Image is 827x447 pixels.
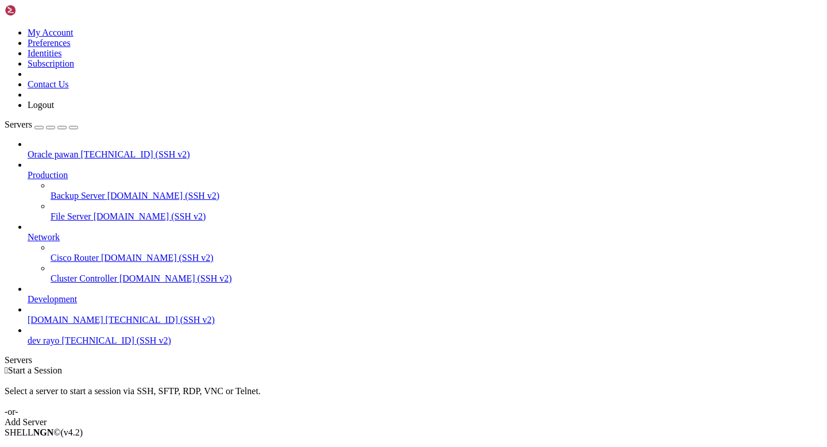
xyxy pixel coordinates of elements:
li: Backup Server [DOMAIN_NAME] (SSH v2) [51,180,822,201]
span: Cluster Controller [51,273,117,283]
li: Production [28,160,822,222]
li: Oracle pawan [TECHNICAL_ID] (SSH v2) [28,139,822,160]
div: Select a server to start a session via SSH, SFTP, RDP, VNC or Telnet. -or- [5,376,822,417]
span: SHELL © [5,427,83,437]
a: Backup Server [DOMAIN_NAME] (SSH v2) [51,191,822,201]
a: Subscription [28,59,74,68]
b: NGN [33,427,54,437]
a: dev rayo [TECHNICAL_ID] (SSH v2) [28,336,822,346]
img: Shellngn [5,5,71,16]
a: Development [28,294,822,305]
li: [DOMAIN_NAME] [TECHNICAL_ID] (SSH v2) [28,305,822,325]
a: Production [28,170,822,180]
li: Cisco Router [DOMAIN_NAME] (SSH v2) [51,242,822,263]
span:  [5,365,8,375]
a: Cluster Controller [DOMAIN_NAME] (SSH v2) [51,273,822,284]
span: [DOMAIN_NAME] (SSH v2) [119,273,232,283]
span: [DOMAIN_NAME] (SSH v2) [101,253,214,263]
a: Cisco Router [DOMAIN_NAME] (SSH v2) [51,253,822,263]
span: [DOMAIN_NAME] (SSH v2) [94,211,206,221]
span: Network [28,232,60,242]
li: File Server [DOMAIN_NAME] (SSH v2) [51,201,822,222]
span: 4.2.0 [61,427,83,437]
a: Oracle pawan [TECHNICAL_ID] (SSH v2) [28,149,822,160]
span: [DOMAIN_NAME] (SSH v2) [107,191,220,201]
li: dev rayo [TECHNICAL_ID] (SSH v2) [28,325,822,346]
span: [DOMAIN_NAME] [28,315,103,325]
span: [TECHNICAL_ID] (SSH v2) [62,336,171,345]
a: Contact Us [28,79,69,89]
span: Production [28,170,68,180]
span: Start a Session [8,365,62,375]
span: dev rayo [28,336,60,345]
li: Network [28,222,822,284]
li: Cluster Controller [DOMAIN_NAME] (SSH v2) [51,263,822,284]
li: Development [28,284,822,305]
a: Preferences [28,38,71,48]
a: File Server [DOMAIN_NAME] (SSH v2) [51,211,822,222]
span: Servers [5,120,32,129]
a: My Account [28,28,74,37]
div: Servers [5,355,822,365]
a: Network [28,232,822,242]
span: Development [28,294,77,304]
span: [TECHNICAL_ID] (SSH v2) [106,315,215,325]
a: Identities [28,48,62,58]
span: Cisco Router [51,253,99,263]
span: Oracle pawan [28,149,78,159]
span: [TECHNICAL_ID] (SSH v2) [80,149,190,159]
a: Servers [5,120,78,129]
a: [DOMAIN_NAME] [TECHNICAL_ID] (SSH v2) [28,315,822,325]
span: Backup Server [51,191,105,201]
span: File Server [51,211,91,221]
a: Logout [28,100,54,110]
div: Add Server [5,417,822,427]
